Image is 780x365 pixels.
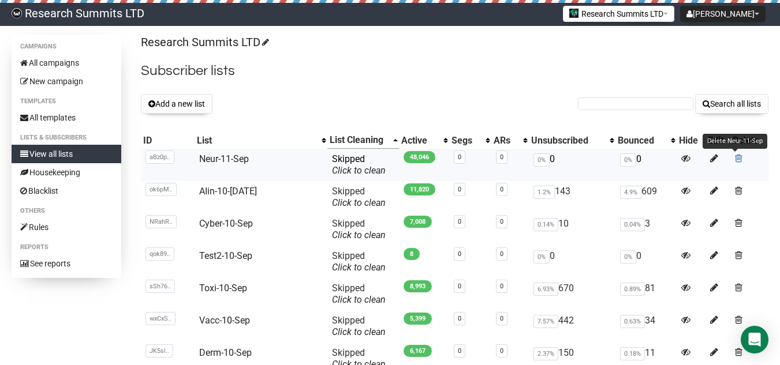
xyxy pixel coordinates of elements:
span: NRahR.. [145,215,177,228]
span: 0.89% [620,283,645,296]
span: sSh76.. [145,280,175,293]
span: 4.9% [620,186,641,199]
span: Skipped [332,153,386,176]
a: See reports [12,254,121,273]
li: Reports [12,240,121,254]
th: List Cleaning: Ascending sort applied, activate to apply a descending sort [327,132,399,149]
li: Others [12,204,121,218]
td: 3 [615,213,677,246]
a: Click to clean [332,326,386,337]
button: Search all lists [695,94,768,114]
span: Skipped [332,250,386,273]
span: 0% [533,153,550,167]
a: Cyber-10-Sep [199,218,253,229]
a: 0 [458,186,461,193]
li: Lists & subscribers [12,131,121,145]
th: ID: No sort applied, sorting is disabled [141,132,195,149]
td: 81 [615,278,677,310]
a: Blacklist [12,182,121,200]
a: 0 [458,315,461,322]
a: 0 [500,315,503,322]
span: 0% [620,153,636,167]
span: 6.93% [533,283,558,296]
div: ARs [494,135,517,146]
a: AIin-10-[DATE] [199,186,257,197]
td: 0 [615,246,677,278]
span: 0.04% [620,218,645,231]
a: 0 [458,153,461,161]
span: wxCxS.. [145,312,176,325]
div: Bounced [618,135,665,146]
td: 0 [615,149,677,182]
button: Research Summits LTD [563,6,674,22]
span: 7,008 [404,216,432,228]
a: 0 [500,218,503,225]
a: Click to clean [332,197,386,208]
span: Skipped [332,283,386,305]
span: JK5sI.. [145,344,173,358]
a: Rules [12,218,121,236]
a: Test2-10-Sep [199,250,252,261]
div: Unsubscribed [531,135,604,146]
div: Active [401,135,438,146]
div: List Cleaning [330,134,387,146]
button: [PERSON_NAME] [680,6,766,22]
a: Neur-11-Sep [199,153,249,164]
span: 0.63% [620,315,645,328]
img: bccbfd5974049ef095ce3c15df0eef5a [12,8,22,18]
a: 0 [500,186,503,193]
span: Skipped [332,186,386,208]
span: 6,167 [404,345,432,357]
div: Segs [451,135,480,146]
a: Derm-10-Sep [199,347,252,358]
span: 8,993 [404,280,432,292]
a: 0 [458,250,461,258]
span: 0% [620,250,636,264]
th: ARs: No sort applied, activate to apply an ascending sort [491,132,529,149]
span: 1.2% [533,186,555,199]
span: 8 [404,248,420,260]
td: 442 [529,310,615,343]
div: Open Intercom Messenger [741,326,768,353]
img: 2.jpg [569,9,579,18]
span: 0.14% [533,218,558,231]
a: View all lists [12,145,121,163]
span: 0% [533,250,550,264]
span: qok89.. [145,247,174,261]
td: 609 [615,181,677,213]
th: Hide: No sort applied, sorting is disabled [677,132,706,149]
span: aBz0p.. [145,150,174,164]
th: Active: No sort applied, activate to apply an ascending sort [399,132,449,149]
a: Click to clean [332,262,386,273]
div: List [197,135,316,146]
a: 0 [458,283,461,290]
a: 0 [500,347,503,355]
span: 0.18% [620,347,645,360]
td: 0 [529,149,615,182]
a: Click to clean [332,294,386,305]
span: 48,046 [404,151,435,163]
td: 10 [529,213,615,246]
div: ID [143,135,192,146]
a: All campaigns [12,54,121,72]
span: Skipped [332,315,386,337]
td: 670 [529,278,615,310]
li: Templates [12,95,121,108]
div: Delete Neur-11-Sep [703,134,767,149]
li: Campaigns [12,40,121,54]
th: Unsubscribed: No sort applied, activate to apply an ascending sort [529,132,615,149]
td: 34 [615,310,677,343]
a: Click to clean [332,165,386,176]
td: 0 [529,246,615,278]
a: 0 [500,250,503,258]
td: 143 [529,181,615,213]
span: 5,399 [404,313,432,325]
h2: Subscriber lists [141,61,768,81]
th: List: No sort applied, activate to apply an ascending sort [195,132,328,149]
th: Segs: No sort applied, activate to apply an ascending sort [449,132,491,149]
a: Research Summits LTD [141,35,267,49]
div: Hide [679,135,703,146]
th: Bounced: No sort applied, activate to apply an ascending sort [615,132,677,149]
a: Toxi-10-Sep [199,283,247,293]
a: All templates [12,108,121,127]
